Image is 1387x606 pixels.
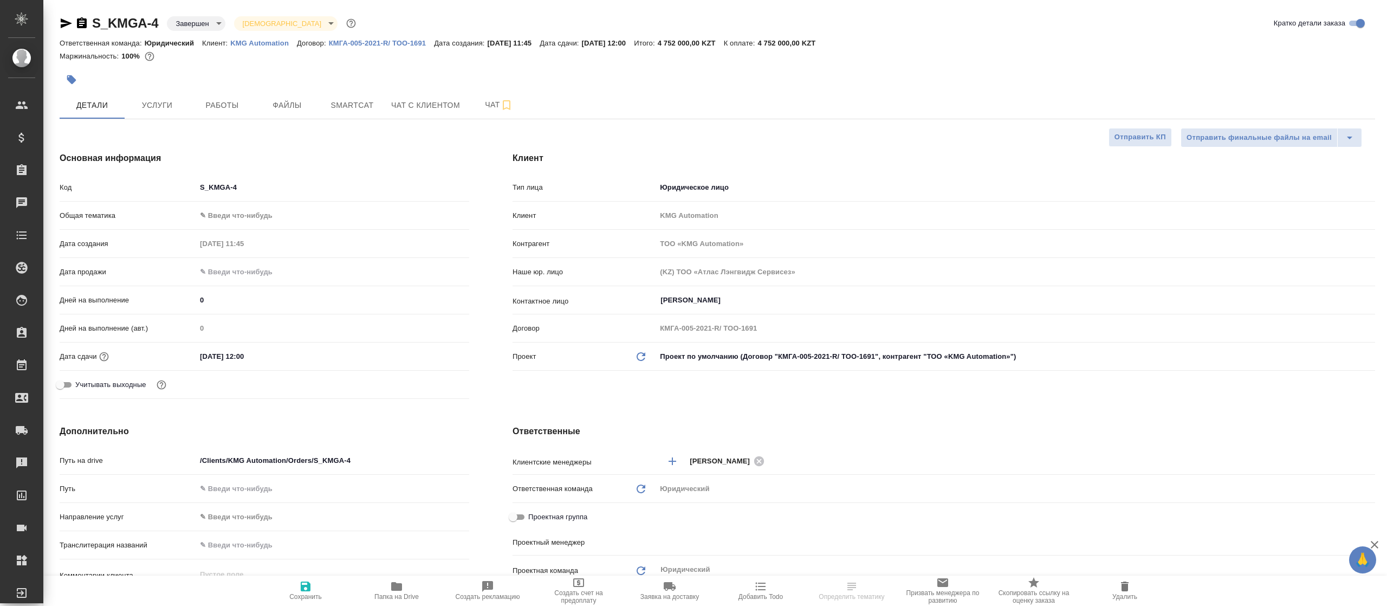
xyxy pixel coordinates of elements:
[297,39,329,47] p: Договор:
[344,16,358,30] button: Доп статусы указывают на важность/срочность заказа
[988,576,1079,606] button: Скопировать ссылку на оценку заказа
[289,593,322,601] span: Сохранить
[488,39,540,47] p: [DATE] 11:45
[196,349,291,364] input: ✎ Введи что-нибудь
[513,565,578,576] p: Проектная команда
[690,456,756,467] span: [PERSON_NAME]
[60,455,196,466] p: Путь на drive
[374,593,419,601] span: Папка на Drive
[60,323,196,334] p: Дней на выполнение (авт.)
[196,292,469,308] input: ✎ Введи что-нибудь
[196,236,291,252] input: Пустое поле
[196,179,469,195] input: ✎ Введи что-нибудь
[131,99,183,112] span: Услуги
[656,236,1375,252] input: Пустое поле
[121,52,142,60] p: 100%
[60,512,196,523] p: Направление услуг
[513,323,656,334] p: Договор
[230,38,297,47] a: KMG Automation
[66,99,118,112] span: Детали
[806,576,897,606] button: Определить тематику
[1349,546,1376,573] button: 🙏
[634,39,657,47] p: Итого:
[757,39,824,47] p: 4 752 000,00 KZT
[724,39,758,47] p: К оплате:
[60,295,196,306] p: Дней на выполнение
[513,351,536,362] p: Проект
[540,589,618,604] span: Создать счет на предоплату
[656,480,1375,498] div: Юридический
[196,207,469,225] div: ✎ Введи что-нибудь
[60,483,196,494] p: Путь
[196,264,291,280] input: ✎ Введи что-нибудь
[200,210,456,221] div: ✎ Введи что-нибудь
[326,99,378,112] span: Smartcat
[196,99,248,112] span: Работы
[1274,18,1345,29] span: Кратко детали заказа
[1181,128,1338,147] button: Отправить финальные файлы на email
[1353,549,1372,571] span: 🙏
[500,99,513,112] svg: Подписаться
[897,576,988,606] button: Призвать менеджера по развитию
[1369,299,1371,301] button: Open
[513,267,656,278] p: Наше юр. лицо
[261,99,313,112] span: Файлы
[456,593,520,601] span: Создать рекламацию
[513,537,656,548] p: Проектный менеджер
[690,454,768,468] div: [PERSON_NAME]
[260,576,351,606] button: Сохранить
[230,39,297,47] p: KMG Automation
[60,210,196,221] p: Общая тематика
[540,39,581,47] p: Дата сдачи:
[167,16,225,31] div: Завершен
[1369,460,1371,462] button: Open
[640,593,699,601] span: Заявка на доставку
[1114,131,1166,144] span: Отправить КП
[1187,132,1332,144] span: Отправить финальные файлы на email
[60,52,121,60] p: Маржинальность:
[196,508,469,526] div: ✎ Введи что-нибудь
[473,98,525,112] span: Чат
[239,19,325,28] button: [DEMOGRAPHIC_DATA]
[60,39,145,47] p: Ответственная команда:
[196,453,469,468] input: ✎ Введи что-нибудь
[329,38,434,47] a: КМГА-005-2021-R/ ТОО-1691
[196,537,469,553] input: ✎ Введи что-нибудь
[145,39,202,47] p: Юридический
[659,448,685,474] button: Добавить менеджера
[172,19,212,28] button: Завершен
[513,152,1375,165] h4: Клиент
[819,593,884,601] span: Определить тематику
[624,576,715,606] button: Заявка на доставку
[656,347,1375,366] div: Проект по умолчанию (Договор "КМГА-005-2021-R/ ТОО-1691", контрагент "ТОО «KMG Automation»")
[142,49,157,63] button: 0.00 KZT;
[154,378,168,392] button: Выбери, если сб и вс нужно считать рабочими днями для выполнения заказа.
[60,425,469,438] h4: Дополнительно
[234,16,338,31] div: Завершен
[391,99,460,112] span: Чат с клиентом
[995,589,1073,604] span: Скопировать ссылку на оценку заказа
[196,320,469,336] input: Пустое поле
[513,457,656,468] p: Клиентские менеджеры
[1181,128,1362,147] div: split button
[528,512,587,523] span: Проектная группа
[60,570,196,581] p: Комментарии клиента
[75,379,146,390] span: Учитывать выходные
[656,320,1375,336] input: Пустое поле
[60,351,97,362] p: Дата сдачи
[656,178,1375,197] div: Юридическое лицо
[513,182,656,193] p: Тип лица
[434,39,487,47] p: Дата создания:
[656,208,1375,223] input: Пустое поле
[513,238,656,249] p: Контрагент
[738,593,783,601] span: Добавить Todo
[658,39,724,47] p: 4 752 000,00 KZT
[60,238,196,249] p: Дата создания
[351,576,442,606] button: Папка на Drive
[200,512,456,523] div: ✎ Введи что-нибудь
[513,425,1375,438] h4: Ответственные
[1079,576,1170,606] button: Удалить
[904,589,982,604] span: Призвать менеджера по развитию
[202,39,230,47] p: Клиент:
[60,267,196,278] p: Дата продажи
